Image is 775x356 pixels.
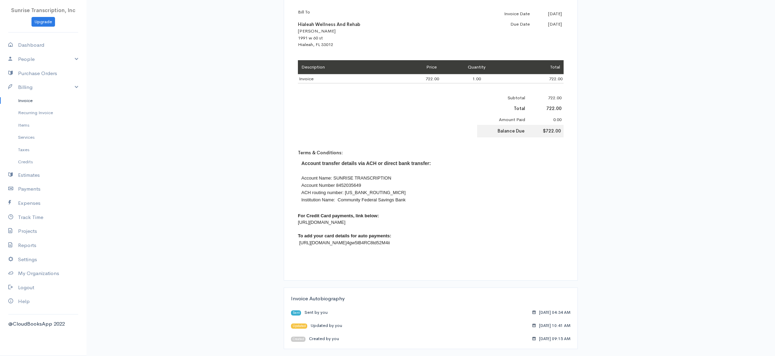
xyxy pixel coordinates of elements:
b: Account transfer details via ACH or direct bank transfer: [301,161,431,166]
td: [DATE] [531,19,564,29]
div: Updated by you [291,322,342,329]
div: @CloudBooksApp 2022 [8,320,78,328]
td: Description [298,60,389,74]
td: 722.00 [527,92,564,103]
td: Amount Paid [477,114,527,125]
td: Quantity [440,60,513,74]
td: 0.00 [527,114,564,125]
td: Invoice Date [477,9,531,19]
span: Sunrise Transcription, Inc [11,7,75,13]
div: [PERSON_NAME] 1991 w 60 st Hialeah, FL 33012 [298,9,419,48]
td: 722.00 [513,74,564,83]
b: To add your card details for auto payments: [298,233,391,238]
b: Hialeah Wellness And Rehab [298,21,360,27]
p: Bill To [298,9,419,16]
td: Subtotal [477,92,527,103]
span: ACH routing number: [US_BANK_ROUTING_MICR] [301,190,405,195]
a: 4gw5lB4RC8td52M4ii [347,240,390,245]
td: Due Date [477,19,531,29]
b: For Credit Card payments, link below: [298,213,379,218]
span: Created [291,337,306,342]
td: Balance Due [477,125,527,137]
a: [URL][DOMAIN_NAME] [299,240,347,245]
div: [DATE] 04:34 AM [532,309,571,316]
td: 1.00 [440,74,513,83]
b: 722.00 [546,106,562,111]
div: [DATE] 10:41 AM [532,322,571,329]
div: Sent by you [291,309,328,316]
td: Price [389,60,440,74]
div: Created by you [291,336,339,342]
b: Terms & Conditions: [298,150,343,156]
td: 722.00 [389,74,440,83]
span: Account Number 8452035649 [301,183,361,188]
span: Institution Name: Community Federal Savings Bank [301,197,405,202]
div: [DATE] 09:15 AM [532,336,571,342]
span: Sent [291,310,301,316]
div: Invoice Autobiography [291,295,571,303]
a: Upgrade [31,17,55,27]
font: [URL][DOMAIN_NAME] [298,220,345,225]
td: Total [513,60,564,74]
b: Total [514,106,525,111]
td: [DATE] [531,9,564,19]
td: Invoice [298,74,389,83]
span: Updated [291,323,307,329]
span: Account Name: SUNRISE TRANSCRIPTION [301,175,391,181]
td: $722.00 [527,125,564,137]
